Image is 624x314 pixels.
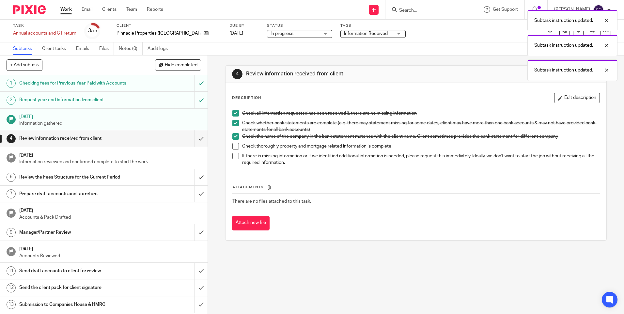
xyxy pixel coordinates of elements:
[534,17,593,24] p: Subtask instruction updated.
[76,42,94,55] a: Emails
[19,95,132,105] h1: Request year end information from client
[229,23,259,28] label: Due by
[7,173,16,182] div: 6
[19,300,132,309] h1: Submission to Companies House & HMRC
[42,42,71,55] a: Client tasks
[119,42,143,55] a: Notes (0)
[91,29,97,33] small: /18
[117,23,221,28] label: Client
[232,199,311,204] span: There are no files attached to this task.
[19,206,201,214] h1: [DATE]
[7,96,16,105] div: 2
[148,42,173,55] a: Audit logs
[102,6,117,13] a: Clients
[7,189,16,198] div: 7
[82,6,92,13] a: Email
[99,42,114,55] a: Files
[534,42,593,49] p: Subtask instruction updated.
[19,189,132,199] h1: Prepare draft accounts and tax return
[88,27,97,35] div: 3
[19,214,201,221] p: Accounts & Pack Drafted
[554,93,600,103] button: Edit description
[7,228,16,237] div: 9
[19,283,132,292] h1: Send the client pack for client signature
[19,159,201,165] p: Information reviewed and confirmed complete to start the work
[242,143,599,149] p: Check thoroughly property and mortgage related information is complete
[267,23,332,28] label: Status
[242,133,599,140] p: Check the name of the company in the bank statement matches with the client name. Client sometime...
[7,59,42,71] button: + Add subtask
[242,110,599,117] p: Check all information requested has been received & there are no missing information
[593,5,604,15] img: svg%3E
[13,42,37,55] a: Subtasks
[19,78,132,88] h1: Checking fees for Previous Year Paid with Accounts
[19,133,132,143] h1: Review information received from client
[7,266,16,275] div: 11
[271,31,293,36] span: In progress
[242,120,599,133] p: Check whether bank statements are complete (e.g. there may statement missing for some dates, clie...
[534,67,593,73] p: Subtask instruction updated.
[232,95,261,101] p: Description
[242,153,599,166] p: If there is missing information or if we identified additional information is needed, please requ...
[165,63,197,68] span: Hide completed
[13,23,76,28] label: Task
[155,59,201,71] button: Hide completed
[7,134,16,143] div: 4
[19,112,201,120] h1: [DATE]
[19,266,132,276] h1: Send draft accounts to client for review
[19,150,201,159] h1: [DATE]
[7,300,16,309] div: 13
[232,185,264,189] span: Attachments
[126,6,137,13] a: Team
[19,172,132,182] h1: Review the Fees Structure for the Current Period
[19,253,201,259] p: Accounts Reviewed
[232,69,242,79] div: 4
[232,216,270,230] button: Attach new file
[19,120,201,127] p: Information gathered
[13,30,76,37] div: Annual accounts and CT return
[60,6,72,13] a: Work
[246,71,430,77] h1: Review information received from client
[229,31,243,36] span: [DATE]
[7,79,16,88] div: 1
[7,283,16,292] div: 12
[19,228,132,237] h1: Manager/Partner Review
[19,244,201,252] h1: [DATE]
[147,6,163,13] a: Reports
[13,5,46,14] img: Pixie
[117,30,200,37] p: Pinnacle Properties ([GEOGRAPHIC_DATA]) Ltd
